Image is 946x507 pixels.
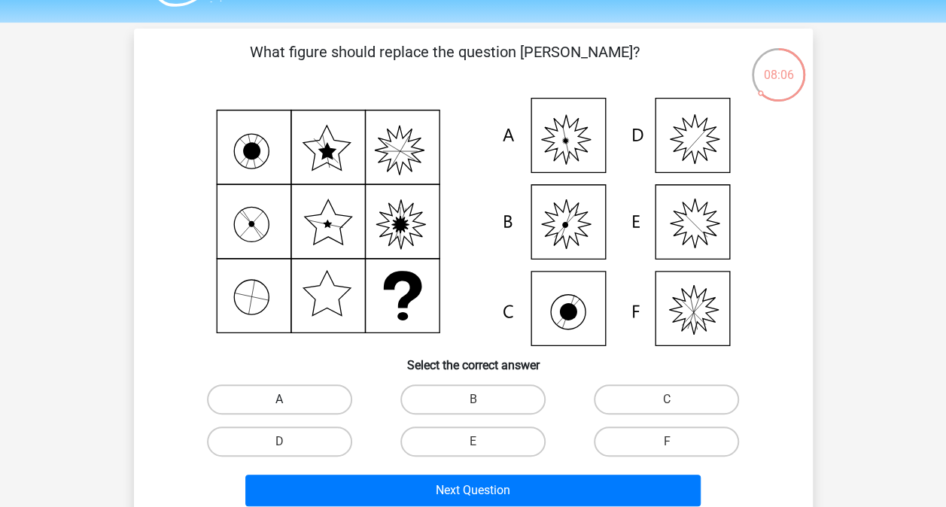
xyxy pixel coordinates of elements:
[158,346,789,372] h6: Select the correct answer
[158,41,732,86] p: What figure should replace the question [PERSON_NAME]?
[207,427,352,457] label: D
[750,47,807,84] div: 08:06
[207,384,352,414] label: A
[400,427,546,457] label: E
[245,475,701,506] button: Next Question
[594,427,739,457] label: F
[400,384,546,414] label: B
[594,384,739,414] label: C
